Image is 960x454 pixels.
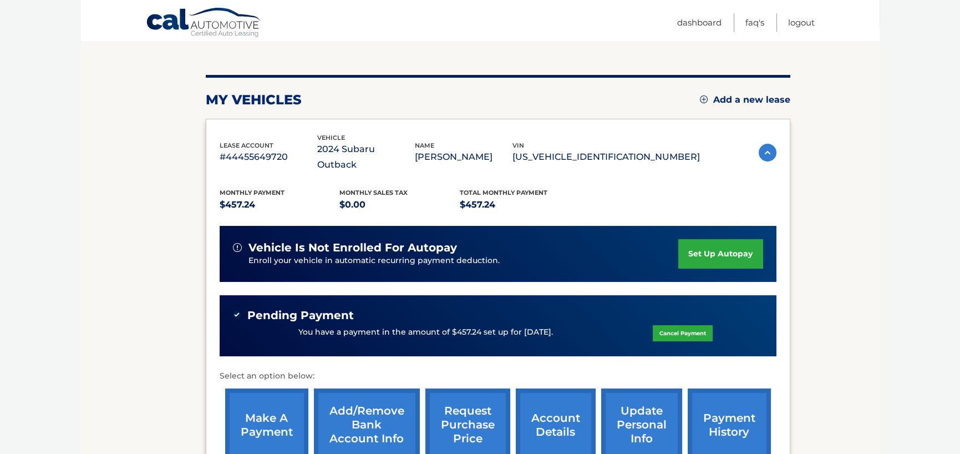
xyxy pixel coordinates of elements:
span: Monthly sales Tax [339,189,408,196]
p: [PERSON_NAME] [415,149,512,165]
span: vin [512,142,524,149]
span: vehicle [317,134,345,142]
p: $0.00 [339,197,460,213]
a: FAQ's [745,13,764,32]
span: Monthly Payment [220,189,285,196]
p: Select an option below: [220,370,776,383]
a: Cal Automotive [146,7,262,39]
span: lease account [220,142,273,149]
a: Dashboard [677,13,722,32]
a: Logout [788,13,815,32]
p: $457.24 [220,197,340,213]
img: add.svg [700,95,708,103]
img: alert-white.svg [233,243,242,252]
span: Total Monthly Payment [460,189,547,196]
span: vehicle is not enrolled for autopay [248,241,457,255]
p: 2024 Subaru Outback [317,142,415,173]
span: Pending Payment [247,309,354,322]
img: accordion-active.svg [759,144,776,162]
p: You have a payment in the amount of $457.24 set up for [DATE]. [298,326,553,339]
a: set up autopay [678,239,763,269]
p: #44455649720 [220,149,317,165]
p: $457.24 [460,197,580,213]
span: name [415,142,434,149]
p: Enroll your vehicle in automatic recurring payment deduction. [248,255,679,267]
img: check-green.svg [233,311,241,319]
a: Cancel Payment [653,325,713,341]
p: [US_VEHICLE_IDENTIFICATION_NUMBER] [512,149,700,165]
a: Add a new lease [700,94,790,105]
h2: my vehicles [206,92,302,108]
